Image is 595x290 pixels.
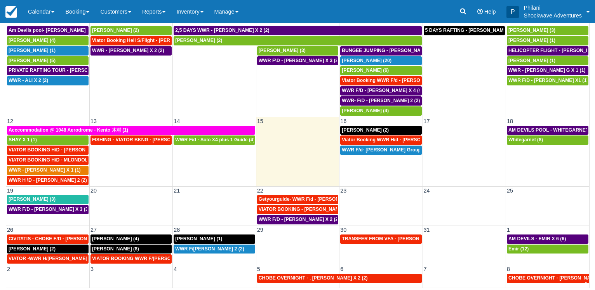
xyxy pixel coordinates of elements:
[506,6,519,18] div: P
[342,147,442,153] span: WWR F/d- [PERSON_NAME] Group X 30 (30)
[92,236,139,241] span: [PERSON_NAME] (4)
[507,46,588,56] a: HELICOPTER FLIGHT - [PERSON_NAME] G X 1 (1)
[342,137,458,142] span: Viator Booking WWR H/d - [PERSON_NAME] X 4 (4)
[339,227,347,233] span: 30
[342,48,440,53] span: BUNGEE JUMPING - [PERSON_NAME] 2 (2)
[423,227,431,233] span: 31
[9,157,144,163] span: VIATOR BOOKING H/D - MLONDOLOZI MAHLENGENI X 4 (4)
[9,256,98,261] span: VIATOR -WWR H/[PERSON_NAME] 2 (2)
[90,266,94,272] span: 3
[340,234,421,244] a: TRANSFER FROM VFA - [PERSON_NAME] X 7 adults + 2 adults (9)
[256,266,261,272] span: 5
[92,256,207,261] span: VIATOR BOOKING WWR F/[PERSON_NAME] X1 (1)
[423,266,428,272] span: 7
[175,236,222,241] span: [PERSON_NAME] (1)
[90,135,172,145] a: FISHING - VIATOR BKNG - [PERSON_NAME] 2 (2)
[342,127,389,133] span: [PERSON_NAME] (2)
[506,188,514,194] span: 25
[9,177,87,183] span: WWR H \D - [PERSON_NAME] 2 (2)
[90,118,97,124] span: 13
[7,195,89,204] a: [PERSON_NAME] (3)
[7,36,89,45] a: [PERSON_NAME] (4)
[7,205,89,214] a: WWR F/D - [PERSON_NAME] X 3 (3)
[339,266,344,272] span: 6
[507,26,588,35] a: [PERSON_NAME] (3)
[340,146,421,155] a: WWR F/d- [PERSON_NAME] Group X 30 (30)
[423,118,431,124] span: 17
[7,156,89,165] a: VIATOR BOOKING H/D - MLONDOLOZI MAHLENGENI X 4 (4)
[9,246,56,252] span: [PERSON_NAME] (2)
[7,166,89,175] a: WWR - [PERSON_NAME] X 1 (1)
[90,227,97,233] span: 27
[6,227,14,233] span: 26
[342,58,391,63] span: [PERSON_NAME] (20)
[507,56,588,66] a: [PERSON_NAME] (1)
[175,28,269,33] span: 2,5 DAYS WWR - [PERSON_NAME] X 2 (2)
[259,196,369,202] span: Getyourguide- WWR F/d - [PERSON_NAME] 2 (2)
[342,98,420,103] span: WWR- F/D - [PERSON_NAME] 2 (2)
[423,188,431,194] span: 24
[507,245,588,254] a: Emir (12)
[506,118,514,124] span: 18
[257,56,338,66] a: WWR F\D - [PERSON_NAME] X 3 (3)
[507,135,588,145] a: Whitegarnet (8)
[90,36,172,45] a: Viator Booking Heli S/Flight - [PERSON_NAME] X 1 (1)
[340,76,421,85] a: Viator Booking WWR F/d - [PERSON_NAME] [PERSON_NAME] X2 (2)
[506,227,511,233] span: 1
[92,38,214,43] span: Viator Booking Heli S/Flight - [PERSON_NAME] X 1 (1)
[257,205,338,214] a: VIATOR BOOKING - [PERSON_NAME] X2 (2)
[7,254,89,264] a: VIATOR -WWR H/[PERSON_NAME] 2 (2)
[507,76,588,85] a: WWR F/D - [PERSON_NAME] X1 (1)
[174,36,421,45] a: [PERSON_NAME] (2)
[484,9,496,15] span: Help
[9,48,56,53] span: [PERSON_NAME] (1)
[174,26,421,35] a: 2,5 DAYS WWR - [PERSON_NAME] X 2 (2)
[9,207,90,212] span: WWR F/D - [PERSON_NAME] X 3 (3)
[508,78,588,83] span: WWR F/D - [PERSON_NAME] X1 (1)
[174,245,255,254] a: WWR F/[PERSON_NAME] 2 (2)
[174,234,255,244] a: [PERSON_NAME] (1)
[340,46,421,56] a: BUNGEE JUMPING - [PERSON_NAME] 2 (2)
[259,58,340,63] span: WWR F\D - [PERSON_NAME] X 3 (3)
[340,106,421,116] a: [PERSON_NAME] (4)
[7,146,89,155] a: VIATOR BOOKING H/D - [PERSON_NAME] 2 (2)
[339,188,347,194] span: 23
[90,26,172,35] a: [PERSON_NAME] (2)
[7,176,89,185] a: WWR H \D - [PERSON_NAME] 2 (2)
[9,147,115,153] span: VIATOR BOOKING H/D - [PERSON_NAME] 2 (2)
[92,246,139,252] span: [PERSON_NAME] (8)
[257,195,338,204] a: Getyourguide- WWR F/d - [PERSON_NAME] 2 (2)
[174,135,255,145] a: WWR F/d - Solo X4 plus 1 Guide (4)
[7,234,89,244] a: CIVITATIS - CHOBE F/D - [PERSON_NAME] X 1 (1)
[7,245,89,254] a: [PERSON_NAME] (2)
[7,26,89,35] a: Am Devils pool- [PERSON_NAME] X 2 (2)
[9,196,56,202] span: [PERSON_NAME] (3)
[7,135,89,145] a: SHAY X 1 (1)
[340,86,421,96] a: WWR F/D - [PERSON_NAME] X 4 (4)
[524,4,582,12] p: Philani
[259,48,306,53] span: [PERSON_NAME] (3)
[257,274,422,283] a: CHOBE OVERNIGHT - . [PERSON_NAME] X 2 (2)
[173,227,181,233] span: 28
[508,236,566,241] span: AM DEVILS - EMIR X 6 (6)
[7,76,89,85] a: WWR - ALI X 2 (2)
[7,46,89,56] a: [PERSON_NAME] (1)
[425,28,524,33] span: 5 DAYS RAFTING - [PERSON_NAME] X 2 (4)
[6,118,14,124] span: 12
[6,188,14,194] span: 19
[524,12,582,19] p: Shockwave Adventures
[424,26,505,35] a: 5 DAYS RAFTING - [PERSON_NAME] X 2 (4)
[340,126,421,135] a: [PERSON_NAME] (2)
[5,6,17,18] img: checkfront-main-nav-mini-logo.png
[9,38,56,43] span: [PERSON_NAME] (4)
[342,68,389,73] span: [PERSON_NAME] (6)
[7,56,89,66] a: [PERSON_NAME] (5)
[508,28,555,33] span: [PERSON_NAME] (3)
[9,58,56,63] span: [PERSON_NAME] (5)
[507,126,588,135] a: AM DEVILS POOL - WHITEGARNET X4 (4)
[90,188,97,194] span: 20
[339,118,347,124] span: 16
[90,46,172,56] a: WWR - [PERSON_NAME] X 2 (2)
[507,274,589,283] a: CHOBE OVERNIGHT - [PERSON_NAME] X 2 (2)
[9,236,121,241] span: CIVITATIS - CHOBE F/D - [PERSON_NAME] X 1 (1)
